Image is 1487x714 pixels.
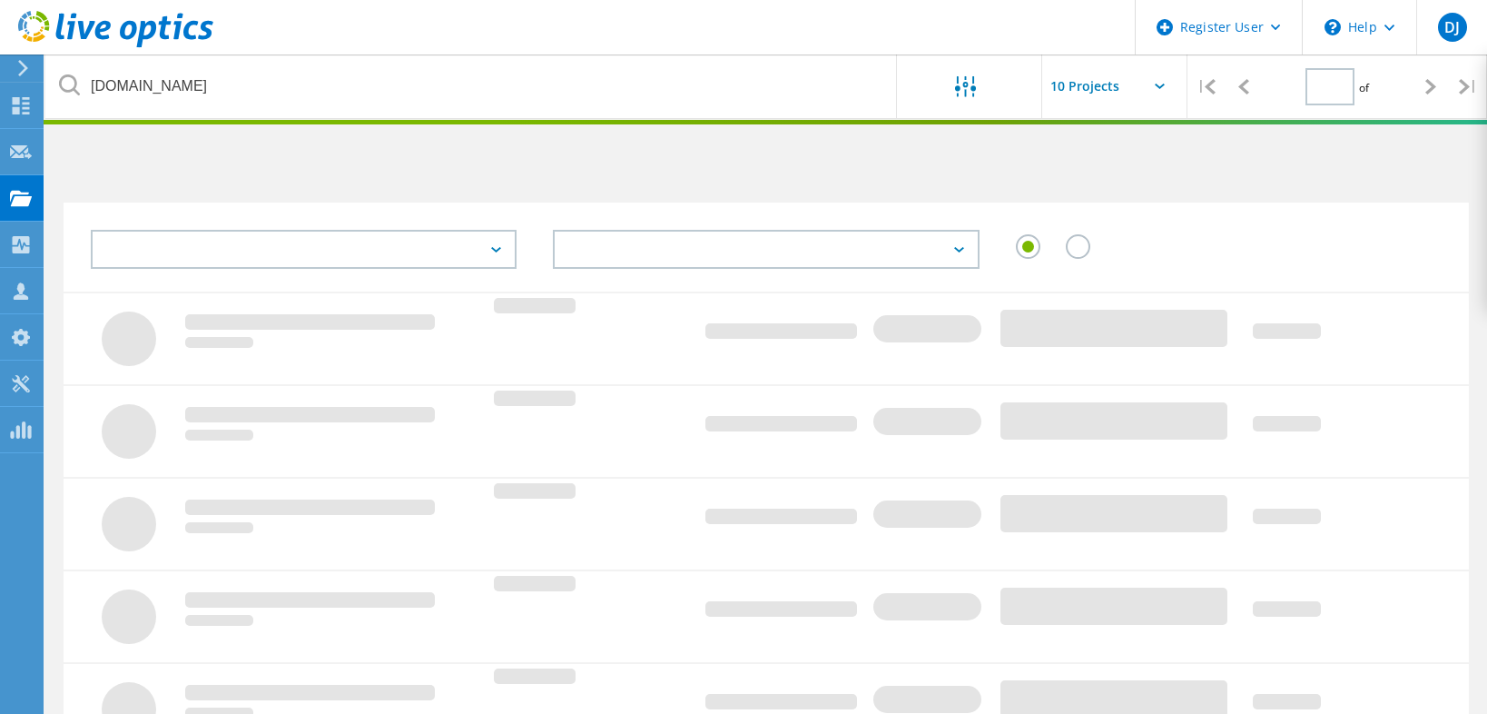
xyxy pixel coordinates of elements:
span: of [1359,80,1369,95]
input: undefined [45,55,898,118]
div: | [1450,55,1487,119]
svg: \n [1325,19,1341,35]
span: DJ [1444,20,1460,35]
div: | [1187,55,1225,119]
a: Live Optics Dashboard [18,38,213,51]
